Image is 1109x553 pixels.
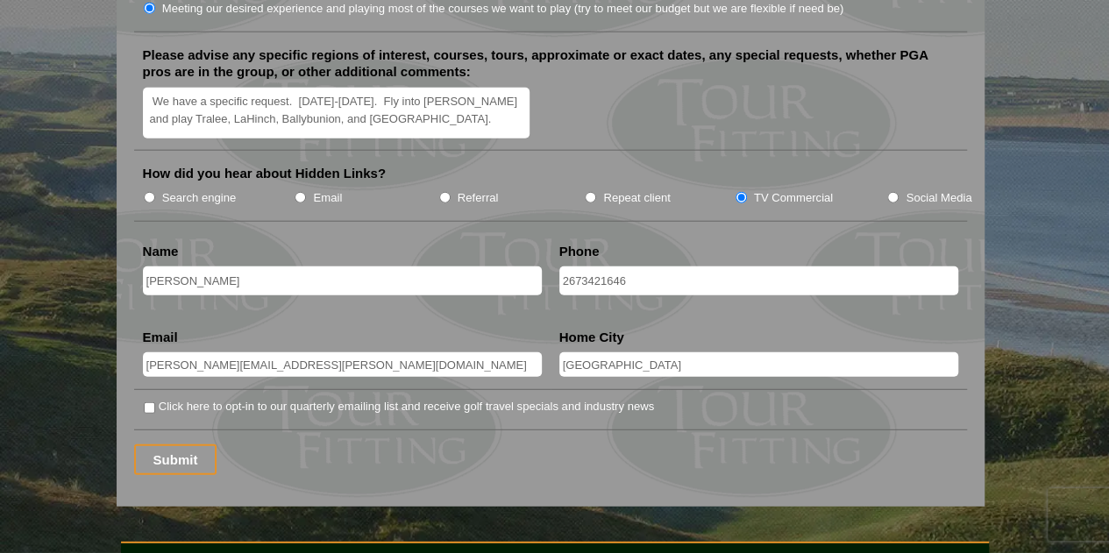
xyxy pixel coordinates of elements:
label: Click here to opt-in to our quarterly emailing list and receive golf travel specials and industry... [159,398,654,415]
input: Submit [134,444,217,475]
label: Please advise any specific regions of interest, courses, tours, approximate or exact dates, any s... [143,46,958,81]
label: TV Commercial [754,189,833,207]
label: Social Media [906,189,971,207]
label: Referral [458,189,499,207]
label: Email [143,329,178,346]
textarea: We have a specific request. [DATE]-[DATE]. Fly into [PERSON_NAME] and play Tralee, LaHinch, Bally... [143,88,530,139]
label: Repeat client [603,189,671,207]
label: Phone [559,243,600,260]
label: Name [143,243,179,260]
label: Search engine [162,189,237,207]
label: Email [313,189,342,207]
label: Home City [559,329,624,346]
label: How did you hear about Hidden Links? [143,165,387,182]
